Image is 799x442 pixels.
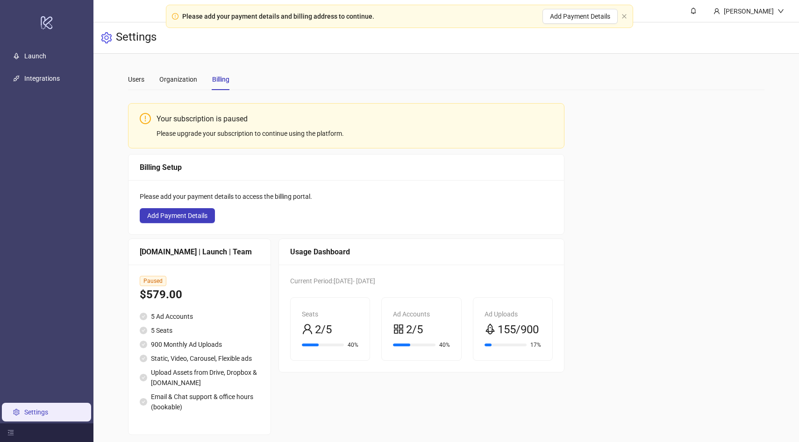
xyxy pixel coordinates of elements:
a: Integrations [24,75,60,82]
span: setting [101,32,112,43]
div: Please add your payment details and billing address to continue. [182,11,374,21]
span: menu-fold [7,429,14,436]
span: 17% [530,342,541,348]
span: exclamation-circle [140,113,151,124]
button: Add Payment Details [542,9,618,24]
button: close [621,14,627,20]
span: down [778,8,784,14]
span: Paused [140,276,166,286]
li: Email & Chat support & office hours (bookable) [140,392,259,412]
div: Your subscription is paused [157,113,553,125]
div: Billing [212,74,229,84]
div: Billing Setup [140,161,553,173]
div: Seats [302,309,358,319]
span: check-circle [140,374,147,381]
div: Please add your payment details to access the billing portal. [140,191,553,202]
div: Organization [159,74,197,84]
span: 2/5 [406,321,423,339]
button: Add Payment Details [140,208,215,223]
span: check-circle [140,341,147,348]
span: check-circle [140,355,147,362]
li: Upload Assets from Drive, Dropbox & [DOMAIN_NAME] [140,367,259,388]
span: 40% [439,342,450,348]
div: [PERSON_NAME] [720,6,778,16]
div: Ad Uploads [485,309,541,319]
span: close [621,14,627,19]
li: 5 Seats [140,325,259,336]
div: Usage Dashboard [290,246,553,258]
span: check-circle [140,327,147,334]
div: $579.00 [140,286,259,304]
span: 2/5 [315,321,332,339]
span: Add Payment Details [147,212,207,219]
span: check-circle [140,313,147,320]
a: Settings [24,408,48,416]
li: 5 Ad Accounts [140,311,259,322]
h3: Settings [116,30,157,46]
span: user [713,8,720,14]
span: check-circle [140,398,147,406]
span: user [302,323,313,335]
span: Current Period: [DATE] - [DATE] [290,277,375,285]
div: Ad Accounts [393,309,449,319]
div: Users [128,74,144,84]
span: appstore [393,323,404,335]
a: Launch [24,52,46,60]
span: 40% [348,342,358,348]
div: [DOMAIN_NAME] | Launch | Team [140,246,259,258]
li: 900 Monthly Ad Uploads [140,339,259,350]
span: 155/900 [498,321,539,339]
span: exclamation-circle [172,13,178,20]
li: Static, Video, Carousel, Flexible ads [140,353,259,364]
span: rocket [485,323,496,335]
div: Please upgrade your subscription to continue using the platform. [157,128,553,139]
span: bell [690,7,697,14]
span: Add Payment Details [550,13,610,20]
